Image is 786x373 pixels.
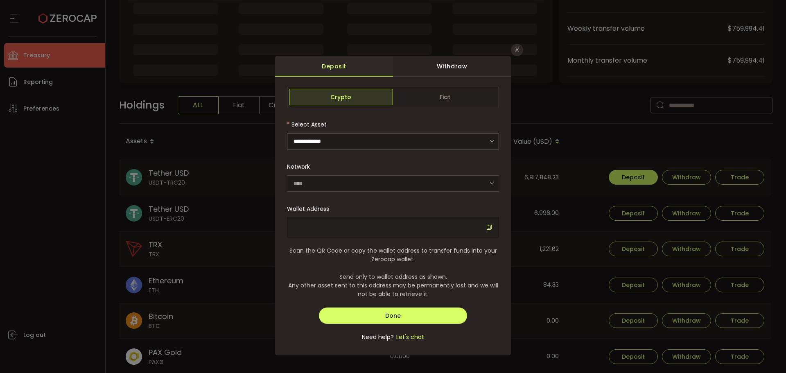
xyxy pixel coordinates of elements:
span: Need help? [362,333,394,341]
label: Select Asset [287,120,327,129]
label: Wallet Address [287,205,329,213]
span: Crypto [289,89,393,105]
label: Network [287,163,310,171]
span: Any other asset sent to this address may be permanently lost and we will not be able to retrieve it. [287,281,499,298]
span: Fiat [393,89,497,105]
iframe: Chat Widget [745,334,786,373]
span: Done [385,312,401,320]
div: dialog [275,56,511,355]
span: Send only to wallet address as shown. [287,273,499,281]
div: Withdraw [393,56,511,77]
div: Deposit [275,56,393,77]
span: Scan the QR Code or copy the wallet address to transfer funds into your Zerocap wallet. [287,246,499,264]
button: Done [319,307,468,324]
span: Let's chat [394,333,424,341]
button: Close [511,44,523,56]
